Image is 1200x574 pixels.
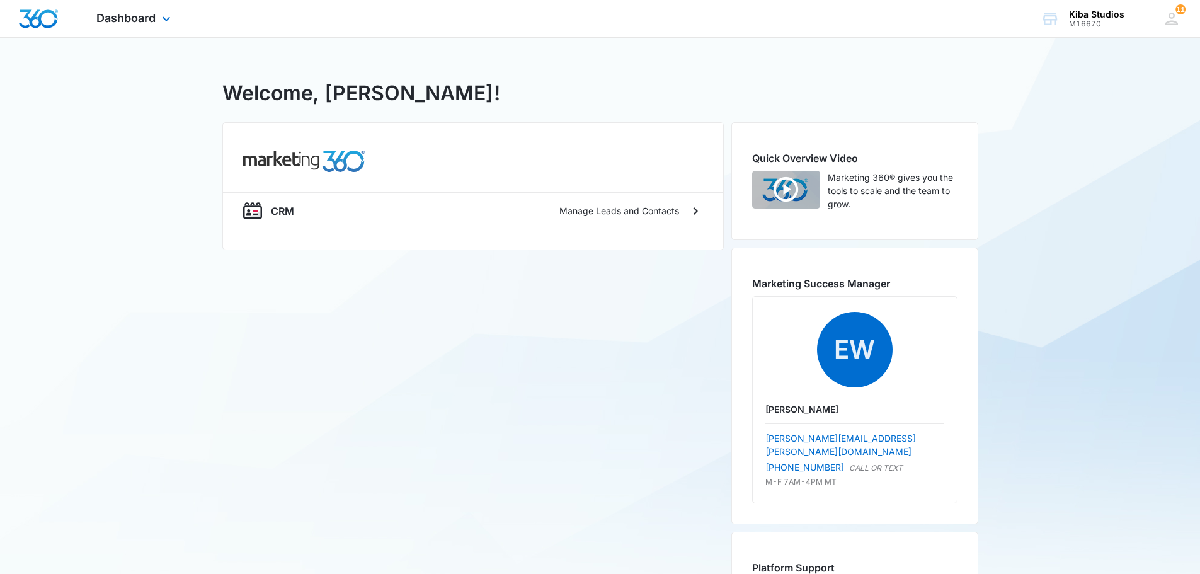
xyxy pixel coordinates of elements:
div: account name [1069,9,1124,20]
a: [PERSON_NAME][EMAIL_ADDRESS][PERSON_NAME][DOMAIN_NAME] [765,433,916,457]
h2: Marketing Success Manager [752,276,957,291]
h1: Welcome, [PERSON_NAME]! [222,78,500,108]
p: [PERSON_NAME] [765,403,944,416]
span: EW [817,312,893,387]
span: Dashboard [96,11,156,25]
a: crmCRMManage Leads and Contacts [223,192,723,229]
img: common.products.marketing.title [243,151,365,172]
img: crm [243,202,262,221]
p: CALL OR TEXT [849,462,903,474]
p: Marketing 360® gives you the tools to scale and the team to grow. [828,171,957,210]
p: Manage Leads and Contacts [559,204,679,217]
h2: Quick Overview Video [752,151,957,166]
div: account id [1069,20,1124,28]
a: [PHONE_NUMBER] [765,461,844,474]
span: 11 [1175,4,1186,14]
img: Quick Overview Video [752,171,820,209]
p: M-F 7AM-4PM MT [765,476,944,488]
p: CRM [271,204,294,219]
div: notifications count [1175,4,1186,14]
